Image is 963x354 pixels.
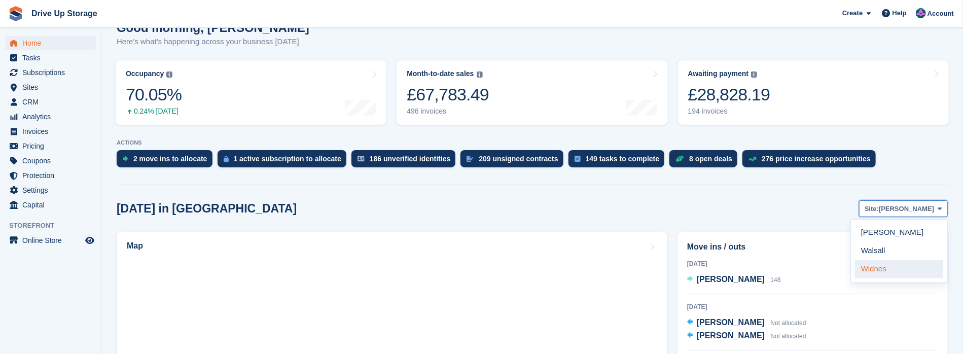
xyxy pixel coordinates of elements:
[5,80,96,94] a: menu
[5,65,96,80] a: menu
[351,150,461,172] a: 186 unverified identities
[117,36,309,48] p: Here's what's happening across your business [DATE]
[218,150,351,172] a: 1 active subscription to allocate
[84,234,96,246] a: Preview store
[407,107,489,116] div: 496 invoices
[689,155,732,163] div: 8 open deals
[22,36,83,50] span: Home
[697,275,765,284] span: [PERSON_NAME]
[771,276,781,284] span: 148
[22,183,83,197] span: Settings
[5,154,96,168] a: menu
[5,36,96,50] a: menu
[117,139,948,146] p: ACTIONS
[22,51,83,65] span: Tasks
[748,157,757,161] img: price_increase_opportunities-93ffe204e8149a01c8c9dc8f82e8f89637d9d84a8eef4429ea346261dce0b2c0.svg
[879,204,934,214] span: [PERSON_NAME]
[751,72,757,78] img: icon-info-grey-7440780725fd019a000dd9b08b2336e03edf1995a4989e88bcd33f0948082b44.svg
[166,72,172,78] img: icon-info-grey-7440780725fd019a000dd9b08b2336e03edf1995a4989e88bcd33f0948082b44.svg
[9,221,101,231] span: Storefront
[479,155,558,163] div: 209 unsigned contracts
[669,150,742,172] a: 8 open deals
[116,60,386,125] a: Occupancy 70.05% 0.24% [DATE]
[687,330,806,343] a: [PERSON_NAME] Not allocated
[842,8,863,18] span: Create
[22,95,83,109] span: CRM
[117,21,309,34] h1: Good morning, [PERSON_NAME]
[123,156,128,162] img: move_ins_to_allocate_icon-fdf77a2bb77ea45bf5b3d319d69a93e2d87916cf1d5bf7949dd705db3b84f3ca.svg
[688,84,770,105] div: £28,828.19
[575,156,581,162] img: task-75834270c22a3079a89374b754ae025e5fb1db73e45f91037f5363f120a921f8.svg
[127,241,143,251] h2: Map
[5,124,96,138] a: menu
[865,204,879,214] span: Site:
[5,168,96,183] a: menu
[687,273,781,287] a: [PERSON_NAME] 148
[687,259,938,268] div: [DATE]
[22,80,83,94] span: Sites
[133,155,207,163] div: 2 move ins to allocate
[5,183,96,197] a: menu
[568,150,670,172] a: 149 tasks to complete
[5,139,96,153] a: menu
[586,155,660,163] div: 149 tasks to complete
[22,198,83,212] span: Capital
[22,168,83,183] span: Protection
[370,155,451,163] div: 186 unverified identities
[688,107,770,116] div: 194 invoices
[742,150,881,172] a: 276 price increase opportunities
[22,124,83,138] span: Invoices
[5,95,96,109] a: menu
[697,331,765,340] span: [PERSON_NAME]
[407,84,489,105] div: £67,783.49
[22,233,83,247] span: Online Store
[467,156,474,162] img: contract_signature_icon-13c848040528278c33f63329250d36e43548de30e8caae1d1a13099fd9432cc5.svg
[8,6,23,21] img: stora-icon-8386f47178a22dfd0bd8f6a31ec36ba5ce8667c1dd55bd0f319d3a0aa187defe.svg
[893,8,907,18] span: Help
[126,69,164,78] div: Occupancy
[5,110,96,124] a: menu
[397,60,667,125] a: Month-to-date sales £67,783.49 496 invoices
[27,5,101,22] a: Drive Up Storage
[855,224,943,242] a: [PERSON_NAME]
[697,318,765,327] span: [PERSON_NAME]
[22,139,83,153] span: Pricing
[678,60,949,125] a: Awaiting payment £28,828.19 194 invoices
[762,155,871,163] div: 276 price increase opportunities
[855,242,943,260] a: Walsall
[234,155,341,163] div: 1 active subscription to allocate
[22,65,83,80] span: Subscriptions
[22,110,83,124] span: Analytics
[477,72,483,78] img: icon-info-grey-7440780725fd019a000dd9b08b2336e03edf1995a4989e88bcd33f0948082b44.svg
[407,69,474,78] div: Month-to-date sales
[859,200,948,217] button: Site: [PERSON_NAME]
[687,241,938,253] h2: Move ins / outs
[675,155,684,162] img: deal-1b604bf984904fb50ccaf53a9ad4b4a5d6e5aea283cecdc64d6e3604feb123c2.svg
[22,154,83,168] span: Coupons
[771,333,806,340] span: Not allocated
[855,260,943,278] a: Widnes
[5,233,96,247] a: menu
[916,8,926,18] img: Andy
[358,156,365,162] img: verify_identity-adf6edd0f0f0b5bbfe63781bf79b02c33cf7c696d77639b501bdc392416b5a36.svg
[771,320,806,327] span: Not allocated
[687,302,938,311] div: [DATE]
[688,69,749,78] div: Awaiting payment
[460,150,568,172] a: 209 unsigned contracts
[928,9,954,19] span: Account
[5,51,96,65] a: menu
[224,156,229,162] img: active_subscription_to_allocate_icon-d502201f5373d7db506a760aba3b589e785aa758c864c3986d89f69b8ff3...
[687,316,806,330] a: [PERSON_NAME] Not allocated
[126,107,182,116] div: 0.24% [DATE]
[5,198,96,212] a: menu
[117,202,297,216] h2: [DATE] in [GEOGRAPHIC_DATA]
[117,150,218,172] a: 2 move ins to allocate
[126,84,182,105] div: 70.05%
